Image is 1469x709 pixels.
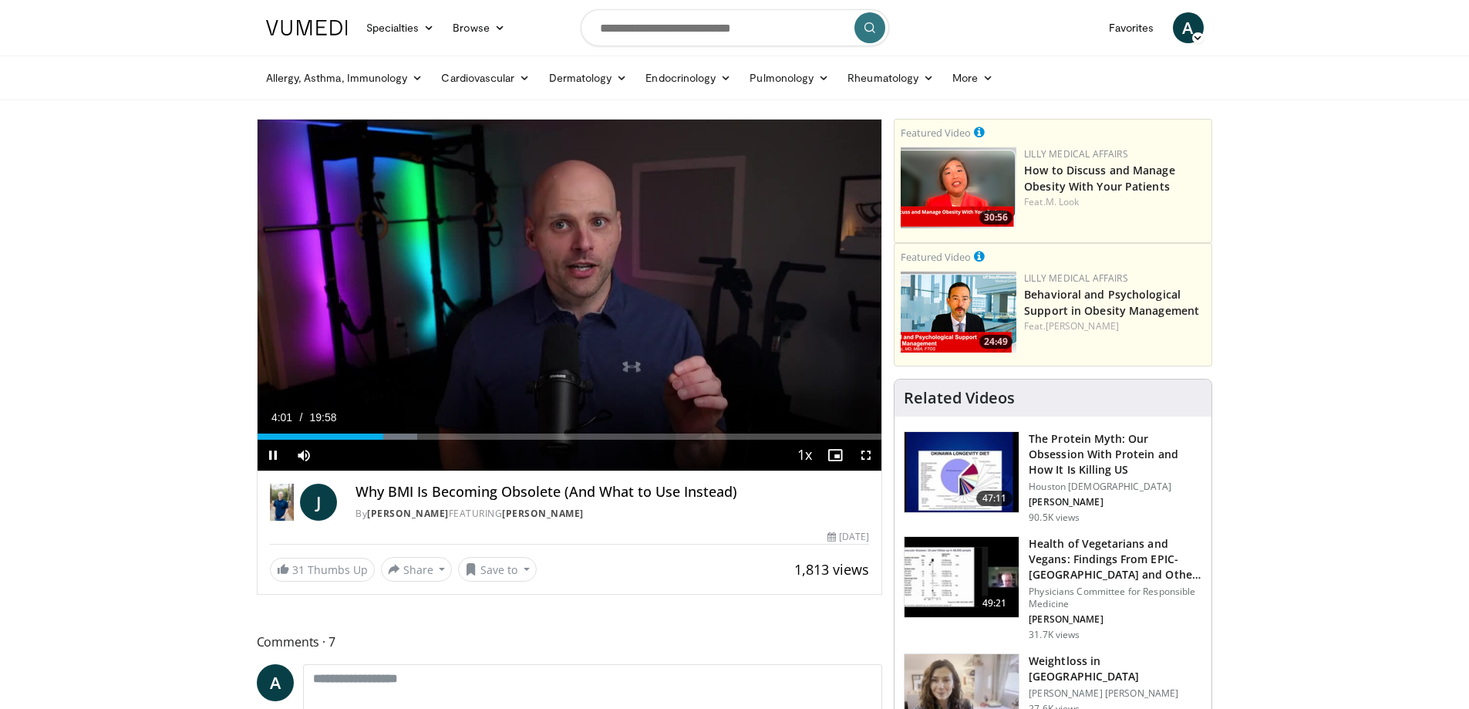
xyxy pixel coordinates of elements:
[257,62,433,93] a: Allergy, Asthma, Immunology
[976,491,1013,506] span: 47:11
[367,507,449,520] a: [PERSON_NAME]
[270,484,295,521] img: Dr. Jordan Rennicke
[901,147,1016,228] a: 30:56
[355,484,869,501] h4: Why BMI Is Becoming Obsolete (And What to Use Instead)
[1024,287,1199,318] a: Behavioral and Psychological Support in Obesity Management
[458,557,537,582] button: Save to
[838,62,943,93] a: Rheumatology
[292,562,305,577] span: 31
[357,12,444,43] a: Specialties
[271,411,292,424] span: 4:01
[1029,496,1202,508] p: [PERSON_NAME]
[905,537,1019,617] img: 606f2b51-b844-428b-aa21-8c0c72d5a896.150x105_q85_crop-smart_upscale.jpg
[820,440,851,471] button: Enable picture-in-picture mode
[1029,431,1202,478] h3: The Protein Myth: Our Obsession With Protein and How It Is Killing US
[740,62,838,93] a: Pulmonology
[1029,687,1202,700] p: [PERSON_NAME] [PERSON_NAME]
[901,272,1016,353] a: 24:49
[789,440,820,471] button: Playback Rate
[794,560,869,579] span: 1,813 views
[257,664,294,701] a: A
[257,632,883,652] span: Comments 7
[270,558,375,582] a: 31 Thumbs Up
[904,431,1202,524] a: 47:11 The Protein Myth: Our Obsession With Protein and How It Is Killing US Houston [DEMOGRAPHIC_...
[1024,147,1128,160] a: Lilly Medical Affairs
[266,20,348,35] img: VuMedi Logo
[502,507,584,520] a: [PERSON_NAME]
[540,62,637,93] a: Dermatology
[904,389,1015,407] h4: Related Videos
[310,411,337,424] span: 19:58
[300,484,337,521] a: J
[355,507,869,521] div: By FEATURING
[905,432,1019,512] img: b7b8b05e-5021-418b-a89a-60a270e7cf82.150x105_q85_crop-smart_upscale.jpg
[1024,272,1128,285] a: Lilly Medical Affairs
[1029,653,1202,684] h3: Weightloss in [GEOGRAPHIC_DATA]
[979,335,1012,349] span: 24:49
[976,596,1013,611] span: 49:21
[901,250,971,264] small: Featured Video
[258,440,288,471] button: Pause
[901,272,1016,353] img: ba3304f6-7838-4e41-9c0f-2e31ebde6754.png.150x105_q85_crop-smart_upscale.png
[1046,195,1080,208] a: M. Look
[1024,163,1175,194] a: How to Discuss and Manage Obesity With Your Patients
[1024,195,1205,209] div: Feat.
[1046,319,1119,333] a: [PERSON_NAME]
[1029,629,1080,641] p: 31.7K views
[1100,12,1164,43] a: Favorites
[432,62,539,93] a: Cardiovascular
[1029,536,1202,582] h3: Health of Vegetarians and Vegans: Findings From EPIC-[GEOGRAPHIC_DATA] and Othe…
[258,120,882,471] video-js: Video Player
[979,211,1012,225] span: 30:56
[1024,319,1205,333] div: Feat.
[443,12,514,43] a: Browse
[300,411,303,424] span: /
[943,62,1002,93] a: More
[904,536,1202,641] a: 49:21 Health of Vegetarians and Vegans: Findings From EPIC-[GEOGRAPHIC_DATA] and Othe… Physicians...
[1029,511,1080,524] p: 90.5K views
[581,9,889,46] input: Search topics, interventions
[901,126,971,140] small: Featured Video
[851,440,881,471] button: Fullscreen
[827,530,869,544] div: [DATE]
[258,434,882,440] div: Progress Bar
[288,440,319,471] button: Mute
[636,62,740,93] a: Endocrinology
[381,557,453,582] button: Share
[901,147,1016,228] img: c98a6a29-1ea0-4bd5-8cf5-4d1e188984a7.png.150x105_q85_crop-smart_upscale.png
[1173,12,1204,43] a: A
[1029,613,1202,626] p: [PERSON_NAME]
[1029,481,1202,493] p: Houston [DEMOGRAPHIC_DATA]
[1029,586,1202,610] p: Physicians Committee for Responsible Medicine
